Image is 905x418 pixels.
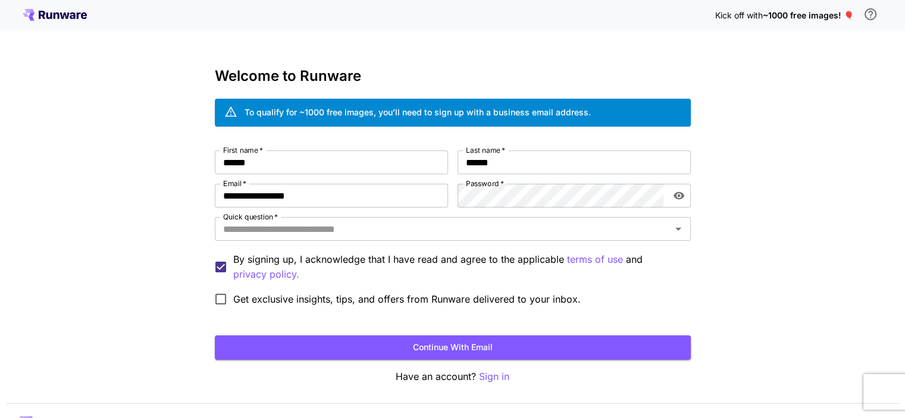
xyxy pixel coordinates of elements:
p: privacy policy. [233,267,299,282]
button: Continue with email [215,335,691,360]
button: In order to qualify for free credit, you need to sign up with a business email address and click ... [859,2,882,26]
h3: Welcome to Runware [215,68,691,84]
button: By signing up, I acknowledge that I have read and agree to the applicable terms of use and [233,267,299,282]
label: Quick question [223,212,278,222]
p: By signing up, I acknowledge that I have read and agree to the applicable and [233,252,681,282]
p: Have an account? [215,369,691,384]
p: terms of use [567,252,623,267]
button: By signing up, I acknowledge that I have read and agree to the applicable and privacy policy. [567,252,623,267]
button: Sign in [479,369,509,384]
span: Get exclusive insights, tips, and offers from Runware delivered to your inbox. [233,292,581,306]
span: Kick off with [715,10,763,20]
button: toggle password visibility [668,185,690,206]
label: First name [223,145,263,155]
label: Email [223,178,246,188]
label: Last name [466,145,505,155]
button: Open [670,221,687,237]
div: To qualify for ~1000 free images, you’ll need to sign up with a business email address. [245,106,591,118]
label: Password [466,178,504,188]
span: ~1000 free images! 🎈 [763,10,854,20]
